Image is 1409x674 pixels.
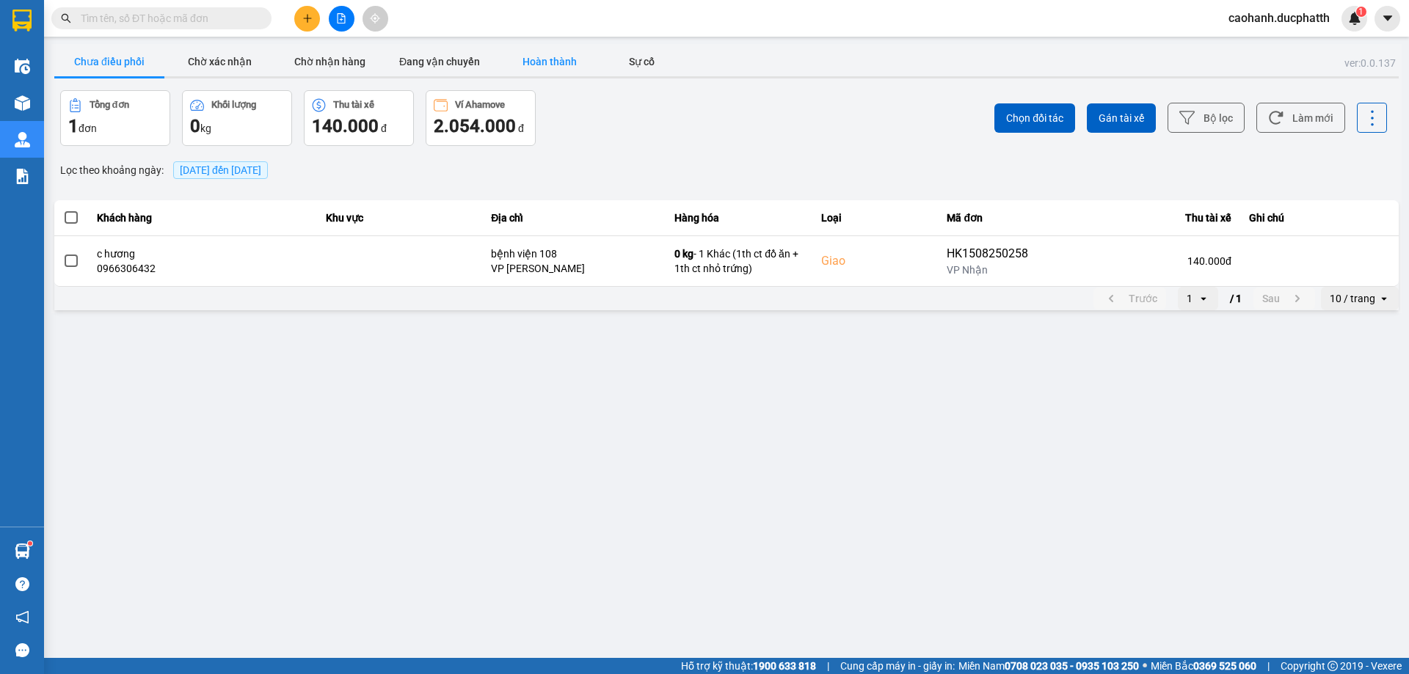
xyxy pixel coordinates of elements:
span: 15/08/2025 đến 15/08/2025 [180,164,261,176]
button: aim [363,6,388,32]
div: 1 [1187,291,1193,306]
div: 10 / trang [1330,291,1375,306]
th: Khách hàng [88,200,317,236]
button: Tổng đơn1đơn [60,90,170,146]
span: 140.000 [312,116,379,136]
img: warehouse-icon [15,95,30,111]
img: warehouse-icon [15,543,30,559]
strong: 0369 525 060 [1193,660,1256,672]
th: Mã đơn [938,200,1048,236]
div: đ [312,114,406,138]
button: file-add [329,6,354,32]
span: caret-down [1381,12,1394,25]
div: c hương [97,246,308,261]
div: đ [434,114,528,138]
button: Gán tài xế [1087,103,1156,133]
span: 1 [68,116,79,136]
div: kg [190,114,284,138]
div: Ví Ahamove [455,100,505,110]
span: [DATE] đến [DATE] [173,161,268,179]
th: Địa chỉ [482,200,666,236]
button: plus [294,6,320,32]
button: Làm mới [1256,103,1345,133]
div: Giao [821,252,929,270]
input: Selected 10 / trang. [1377,291,1378,306]
sup: 1 [1356,7,1366,17]
span: notification [15,610,29,624]
th: Khu vực [317,200,482,236]
div: Khối lượng [211,100,256,110]
span: Miền Bắc [1151,658,1256,674]
svg: open [1198,293,1209,304]
span: 0 [190,116,200,136]
button: next page. current page 1 / 1 [1253,287,1315,309]
span: search [61,13,71,23]
span: plus [302,13,313,23]
button: Đang vận chuyển [385,47,495,76]
div: Thu tài xế [1057,209,1231,227]
button: Chờ xác nhận [164,47,274,76]
button: Khối lượng0kg [182,90,292,146]
span: 2.054.000 [434,116,516,136]
div: 140.000 đ [1057,254,1231,268]
span: 0 kg [674,248,693,260]
button: Thu tài xế140.000 đ [304,90,414,146]
span: Gán tài xế [1099,111,1144,125]
span: | [1267,658,1270,674]
span: Lọc theo khoảng ngày : [60,162,164,178]
button: Sự cố [605,47,678,76]
div: Tổng đơn [90,100,129,110]
span: copyright [1328,661,1338,671]
strong: 1900 633 818 [753,660,816,672]
button: Chưa điều phối [54,47,164,76]
span: message [15,643,29,657]
button: caret-down [1375,6,1400,32]
img: solution-icon [15,169,30,184]
input: Tìm tên, số ĐT hoặc mã đơn [81,10,254,26]
button: Ví Ahamove2.054.000 đ [426,90,536,146]
svg: open [1378,293,1390,304]
span: caohanh.ducphatth [1217,9,1341,27]
img: logo-vxr [12,10,32,32]
button: Hoàn thành [495,47,605,76]
div: VP [PERSON_NAME] [491,261,657,276]
div: 0966306432 [97,261,308,276]
span: Cung cấp máy in - giấy in: [840,658,955,674]
sup: 1 [28,541,32,546]
th: Ghi chú [1240,200,1399,236]
div: Thu tài xế [333,100,374,110]
span: Hỗ trợ kỹ thuật: [681,658,816,674]
img: icon-new-feature [1348,12,1361,25]
th: Hàng hóa [666,200,812,236]
span: / 1 [1230,290,1242,307]
span: file-add [336,13,346,23]
button: Chờ nhận hàng [274,47,385,76]
th: Loại [812,200,938,236]
span: Miền Nam [958,658,1139,674]
button: Bộ lọc [1168,103,1245,133]
img: warehouse-icon [15,132,30,147]
img: warehouse-icon [15,59,30,74]
span: ⚪️ [1143,663,1147,669]
button: Chọn đối tác [994,103,1075,133]
div: đơn [68,114,162,138]
span: question-circle [15,577,29,591]
span: aim [370,13,380,23]
strong: 0708 023 035 - 0935 103 250 [1005,660,1139,672]
span: 1 [1358,7,1364,17]
div: - 1 Khác (1th ct đồ ăn + 1th ct nhỏ trứng) [674,246,804,276]
span: | [827,658,829,674]
div: bệnh viện 108 [491,246,657,261]
div: HK1508250258 [947,245,1039,263]
span: Chọn đối tác [1006,111,1063,125]
div: VP Nhận [947,263,1039,277]
button: previous page. current page 1 / 1 [1093,287,1166,309]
